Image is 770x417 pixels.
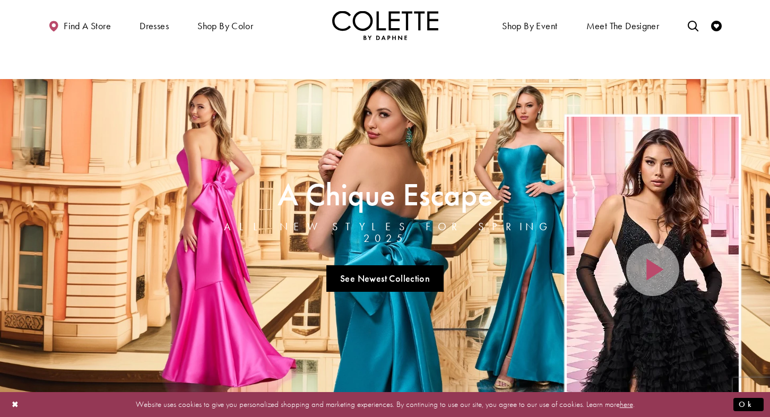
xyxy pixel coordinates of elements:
a: here [620,399,633,410]
ul: Slider Links [205,261,565,296]
a: See Newest Collection A Chique Escape All New Styles For Spring 2025 [326,265,444,292]
button: Close Dialog [6,395,24,414]
button: Submit Dialog [733,398,764,411]
p: Website uses cookies to give you personalized shopping and marketing experiences. By continuing t... [76,397,694,412]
